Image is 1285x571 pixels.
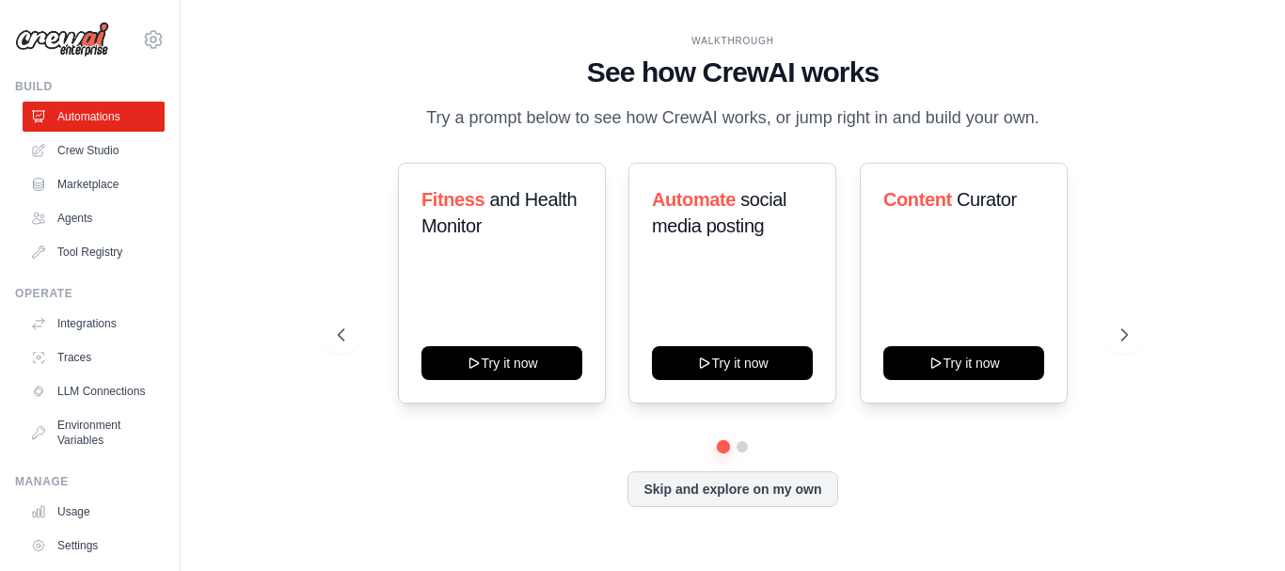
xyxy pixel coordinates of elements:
[883,346,1044,380] button: Try it now
[883,189,952,210] span: Content
[23,309,165,339] a: Integrations
[421,346,582,380] button: Try it now
[23,497,165,527] a: Usage
[15,22,109,57] img: Logo
[417,104,1049,132] p: Try a prompt below to see how CrewAI works, or jump right in and build your own.
[421,189,484,210] span: Fitness
[23,203,165,233] a: Agents
[957,189,1017,210] span: Curator
[15,286,165,301] div: Operate
[23,169,165,199] a: Marketplace
[338,34,1128,48] div: WALKTHROUGH
[652,189,736,210] span: Automate
[15,79,165,94] div: Build
[15,474,165,489] div: Manage
[652,189,786,236] span: social media posting
[421,189,577,236] span: and Health Monitor
[23,102,165,132] a: Automations
[338,56,1128,89] h1: See how CrewAI works
[652,346,813,380] button: Try it now
[627,471,837,507] button: Skip and explore on my own
[23,237,165,267] a: Tool Registry
[23,531,165,561] a: Settings
[23,410,165,455] a: Environment Variables
[23,376,165,406] a: LLM Connections
[23,342,165,373] a: Traces
[23,135,165,166] a: Crew Studio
